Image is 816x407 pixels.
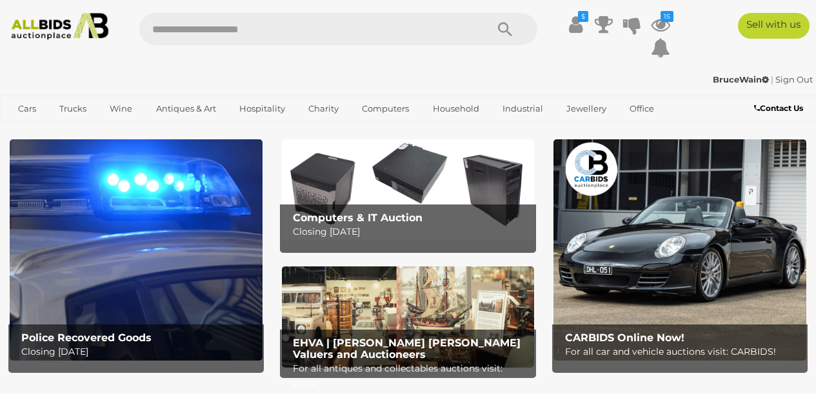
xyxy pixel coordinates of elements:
[6,13,114,40] img: Allbids.com.au
[10,139,263,361] a: Police Recovered Goods Police Recovered Goods Closing [DATE]
[10,139,263,361] img: Police Recovered Goods
[282,266,535,368] a: EHVA | Evans Hastings Valuers and Auctioneers EHVA | [PERSON_NAME] [PERSON_NAME] Valuers and Auct...
[231,98,294,119] a: Hospitality
[282,139,535,241] a: Computers & IT Auction Computers & IT Auction Closing [DATE]
[754,101,806,115] a: Contact Us
[300,98,347,119] a: Charity
[621,98,662,119] a: Office
[353,98,417,119] a: Computers
[293,224,529,240] p: Closing [DATE]
[494,98,552,119] a: Industrial
[553,139,806,361] img: CARBIDS Online Now!
[661,11,673,22] i: 15
[553,139,806,361] a: CARBIDS Online Now! CARBIDS Online Now! For all car and vehicle auctions visit: CARBIDS!
[21,332,152,344] b: Police Recovered Goods
[293,337,521,361] b: EHVA | [PERSON_NAME] [PERSON_NAME] Valuers and Auctioneers
[293,212,423,224] b: Computers & IT Auction
[51,98,95,119] a: Trucks
[713,74,771,84] a: BruceWain
[565,332,684,344] b: CARBIDS Online Now!
[754,103,803,113] b: Contact Us
[10,119,53,141] a: Sports
[10,98,45,119] a: Cars
[282,139,535,241] img: Computers & IT Auction
[59,119,168,141] a: [GEOGRAPHIC_DATA]
[566,13,585,36] a: $
[473,13,537,45] button: Search
[424,98,488,119] a: Household
[578,11,588,22] i: $
[293,361,529,393] p: For all antiques and collectables auctions visit: EHVA
[148,98,224,119] a: Antiques & Art
[101,98,141,119] a: Wine
[775,74,813,84] a: Sign Out
[282,266,535,368] img: EHVA | Evans Hastings Valuers and Auctioneers
[738,13,810,39] a: Sell with us
[771,74,773,84] span: |
[21,344,257,360] p: Closing [DATE]
[565,344,801,360] p: For all car and vehicle auctions visit: CARBIDS!
[713,74,769,84] strong: BruceWain
[558,98,615,119] a: Jewellery
[651,13,670,36] a: 15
